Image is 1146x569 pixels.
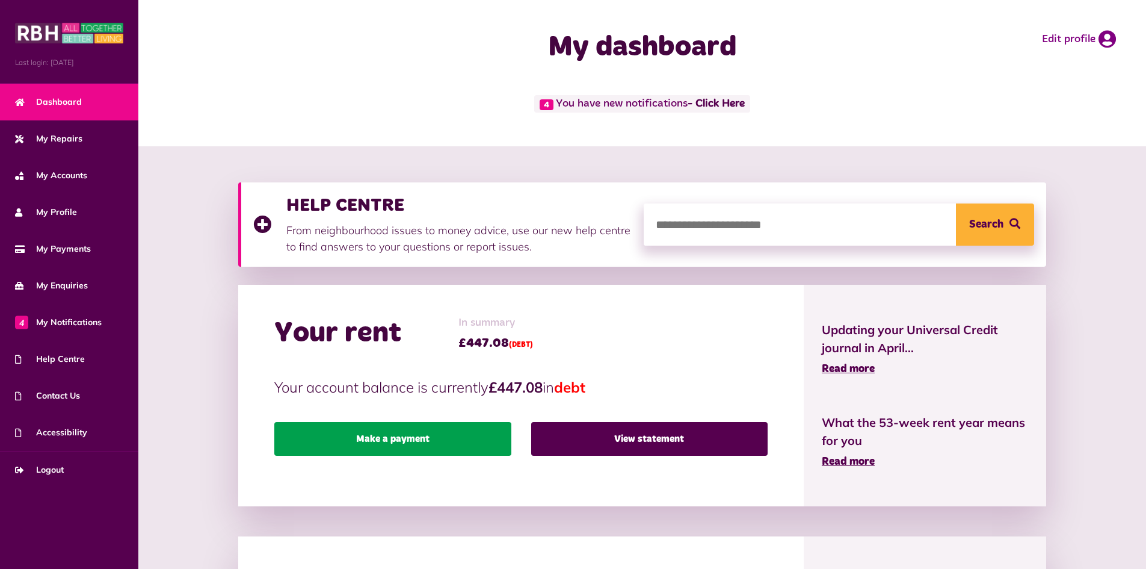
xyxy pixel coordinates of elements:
[458,334,533,352] span: £447.08
[15,21,123,45] img: MyRBH
[531,422,768,456] a: View statement
[274,422,511,456] a: Make a payment
[274,316,401,351] h2: Your rent
[274,376,768,398] p: Your account balance is currently in
[15,279,88,292] span: My Enquiries
[956,204,1034,246] button: Search
[286,222,632,255] p: From neighbourhood issues to money advice, use our new help centre to find answers to your questi...
[822,321,1028,357] span: Updating your Universal Credit journal in April...
[15,353,85,365] span: Help Centre
[1042,30,1116,48] a: Edit profile
[15,96,82,108] span: Dashboard
[822,414,1028,470] a: What the 53-week rent year means for you Read more
[15,132,82,145] span: My Repairs
[534,95,750,113] span: You have new notifications
[402,30,883,65] h1: My dashboard
[15,57,123,68] span: Last login: [DATE]
[540,99,553,110] span: 4
[286,194,632,216] h3: HELP CENTRE
[822,321,1028,378] a: Updating your Universal Credit journal in April... Read more
[15,169,87,182] span: My Accounts
[15,316,28,329] span: 4
[488,378,543,396] strong: £447.08
[688,99,745,110] a: - Click Here
[822,414,1028,450] span: What the 53-week rent year means for you
[969,204,1003,246] span: Search
[15,464,64,476] span: Logout
[554,378,585,396] span: debt
[15,390,80,402] span: Contact Us
[15,426,87,439] span: Accessibility
[509,341,533,349] span: (DEBT)
[15,316,102,329] span: My Notifications
[822,456,875,467] span: Read more
[822,364,875,375] span: Read more
[458,315,533,331] span: In summary
[15,206,77,219] span: My Profile
[15,243,91,255] span: My Payments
